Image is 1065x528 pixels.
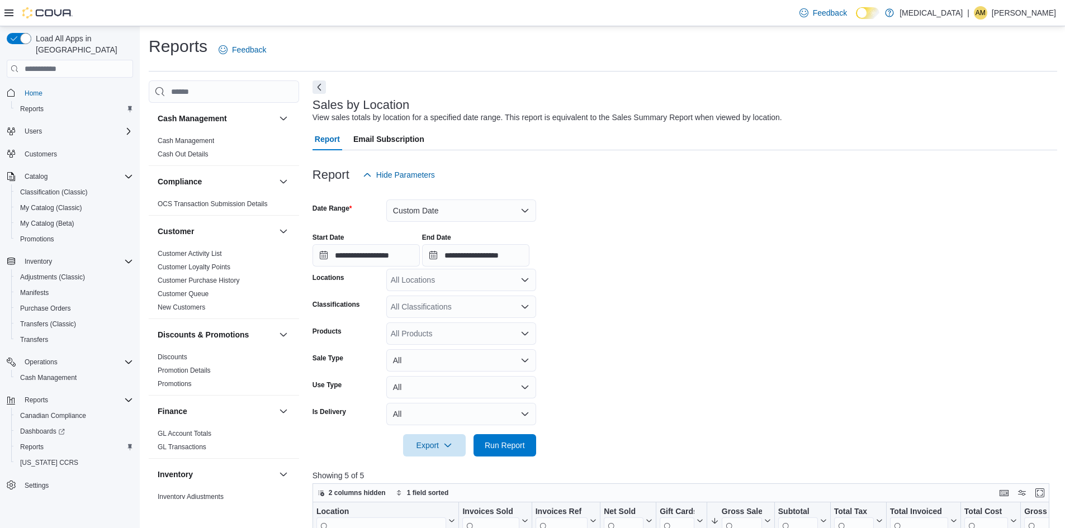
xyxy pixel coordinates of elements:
[329,488,386,497] span: 2 columns hidden
[20,479,53,492] a: Settings
[313,244,420,267] input: Press the down key to open a popover containing a calendar.
[2,146,138,162] button: Customers
[158,303,205,312] span: New Customers
[422,244,529,267] input: Press the down key to open a popover containing a calendar.
[778,507,818,517] div: Subtotal
[16,286,53,299] a: Manifests
[16,371,133,384] span: Cash Management
[16,440,48,454] a: Reports
[313,233,344,242] label: Start Date
[16,185,133,199] span: Classification (Classic)
[2,123,138,139] button: Users
[313,407,346,416] label: Is Delivery
[20,273,85,282] span: Adjustments (Classic)
[313,80,326,94] button: Next
[149,350,299,395] div: Discounts & Promotions
[660,507,694,517] div: Gift Cards
[11,301,138,316] button: Purchase Orders
[149,35,207,58] h1: Reports
[376,169,435,180] span: Hide Parameters
[158,136,214,145] span: Cash Management
[277,468,290,481] button: Inventory
[22,7,73,18] img: Cova
[25,89,42,98] span: Home
[16,270,89,284] a: Adjustments (Classic)
[386,376,536,398] button: All
[834,507,874,517] div: Total Tax
[313,354,343,363] label: Sale Type
[277,225,290,238] button: Customer
[964,507,1008,517] div: Total Cost
[31,33,133,55] span: Load All Apps in [GEOGRAPHIC_DATA]
[158,150,209,159] span: Cash Out Details
[16,302,75,315] a: Purchase Orders
[158,366,211,375] span: Promotion Details
[20,443,44,451] span: Reports
[974,6,987,20] div: Angus MacDonald
[16,217,79,230] a: My Catalog (Beta)
[158,469,193,480] h3: Inventory
[20,335,48,344] span: Transfers
[316,507,446,517] div: Location
[16,185,92,199] a: Classification (Classic)
[158,249,222,258] span: Customer Activity List
[20,478,133,492] span: Settings
[158,250,222,258] a: Customer Activity List
[313,168,349,182] h3: Report
[2,169,138,184] button: Catalog
[16,317,81,331] a: Transfers (Classic)
[403,434,466,456] button: Export
[410,434,459,456] span: Export
[20,355,62,369] button: Operations
[16,201,133,215] span: My Catalog (Classic)
[158,137,214,145] a: Cash Management
[20,320,76,329] span: Transfers (Classic)
[856,19,856,20] span: Dark Mode
[158,430,211,437] a: GL Account Totals
[16,425,133,438] span: Dashboards
[20,355,133,369] span: Operations
[2,84,138,101] button: Home
[16,456,83,469] a: [US_STATE] CCRS
[20,373,77,382] span: Cash Management
[313,112,782,123] div: View sales totals by location for a specified date range. This report is equivalent to the Sales ...
[722,507,762,517] div: Gross Sales
[158,469,274,480] button: Inventory
[158,303,205,311] a: New Customers
[149,427,299,458] div: Finance
[20,170,52,183] button: Catalog
[158,493,224,501] a: Inventory Adjustments
[11,101,138,117] button: Reports
[158,150,209,158] a: Cash Out Details
[16,217,133,230] span: My Catalog (Beta)
[158,176,274,187] button: Compliance
[16,286,133,299] span: Manifests
[158,290,209,298] a: Customer Queue
[20,148,61,161] a: Customers
[20,170,133,183] span: Catalog
[16,333,53,346] a: Transfers
[1015,486,1029,500] button: Display options
[158,176,202,187] h3: Compliance
[158,329,274,340] button: Discounts & Promotions
[149,134,299,165] div: Cash Management
[20,188,88,197] span: Classification (Classic)
[277,405,290,418] button: Finance
[535,507,587,517] div: Invoices Ref
[11,285,138,301] button: Manifests
[358,164,439,186] button: Hide Parameters
[158,226,274,237] button: Customer
[20,147,133,161] span: Customers
[158,380,192,388] a: Promotions
[313,98,410,112] h3: Sales by Location
[158,276,240,285] span: Customer Purchase History
[11,269,138,285] button: Adjustments (Classic)
[149,197,299,215] div: Compliance
[11,439,138,455] button: Reports
[158,113,227,124] h3: Cash Management
[2,477,138,493] button: Settings
[353,128,424,150] span: Email Subscription
[2,254,138,269] button: Inventory
[25,127,42,136] span: Users
[20,125,133,138] span: Users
